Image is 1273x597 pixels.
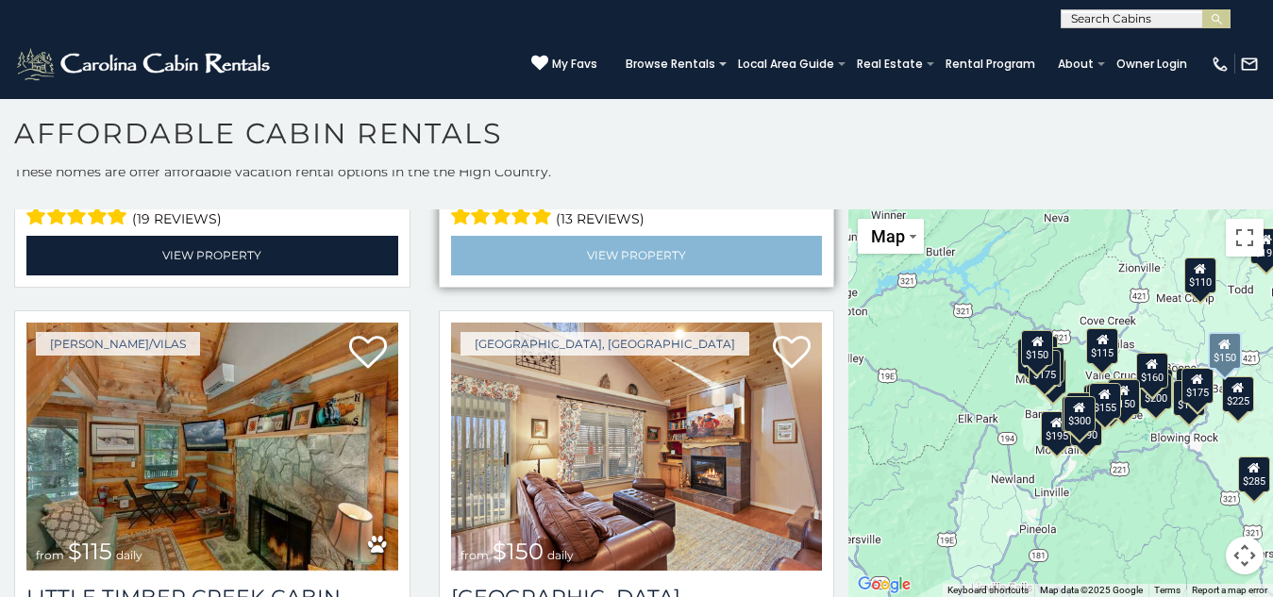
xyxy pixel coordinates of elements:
button: Map camera controls [1226,537,1264,574]
div: $90 [1040,357,1066,393]
a: Rental Program [936,51,1045,77]
div: $285 [1238,456,1270,491]
div: $190 [1070,410,1102,446]
div: $300 [1064,395,1096,431]
img: Mountain Abbey [451,323,823,572]
div: $170 [1173,379,1205,415]
div: $290 [1017,338,1049,373]
button: Change map style [858,219,924,254]
a: View Property [451,236,823,274]
a: Terms [1154,585,1181,595]
a: Local Area Guide [729,51,844,77]
img: White-1-2.png [14,45,276,83]
span: from [36,548,64,562]
a: [PERSON_NAME]/Vilas [36,332,200,356]
div: $195 [1041,410,1073,446]
a: Browse Rentals [616,51,725,77]
a: [GEOGRAPHIC_DATA], [GEOGRAPHIC_DATA] [461,332,749,356]
span: from [461,548,489,562]
div: $225 [1222,376,1254,412]
a: Add to favorites [349,334,387,373]
span: $150 [493,538,544,565]
div: $150 [1022,329,1054,365]
span: daily [547,548,574,562]
img: Little Timber Creek Cabin [26,323,398,572]
span: $115 [68,538,112,565]
a: Report a map error [1192,585,1267,595]
div: $115 [1086,328,1118,364]
div: $110 [1184,257,1216,292]
span: Map data ©2025 Google [1040,585,1143,595]
a: View Property [26,236,398,274]
a: Owner Login [1107,51,1197,77]
div: $160 [1136,352,1168,388]
button: Toggle fullscreen view [1226,219,1264,257]
a: Mountain Abbey from $150 daily [451,323,823,572]
a: About [1048,51,1103,77]
div: $155 [1089,382,1121,418]
img: mail-regular-white.png [1240,55,1259,74]
div: $200 [1140,373,1172,409]
span: (13 reviews) [556,207,645,231]
span: Map [871,226,905,246]
a: Open this area in Google Maps (opens a new window) [853,572,915,597]
img: Google [853,572,915,597]
div: $150 [1208,331,1242,369]
a: Little Timber Creek Cabin from $115 daily [26,323,398,572]
span: (19 reviews) [132,207,222,231]
span: daily [116,548,142,562]
div: $140 [1066,392,1098,428]
div: $175 [1181,368,1214,404]
a: Add to favorites [773,334,811,373]
div: $150 [1108,378,1140,414]
a: My Favs [531,55,597,74]
img: phone-regular-white.png [1211,55,1230,74]
div: $195 [1176,367,1208,403]
a: Real Estate [847,51,932,77]
div: $140 [1063,396,1095,432]
button: Keyboard shortcuts [947,584,1029,597]
div: $175 [1108,377,1140,413]
span: My Favs [552,56,597,73]
div: $175 [1029,349,1061,385]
